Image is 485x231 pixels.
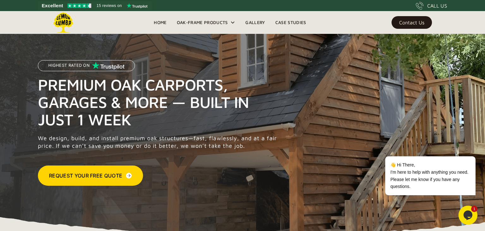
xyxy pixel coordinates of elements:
a: CALL US [416,2,447,9]
a: Request Your Free Quote [38,165,143,186]
div: Request Your Free Quote [49,172,122,179]
a: Home [149,18,171,27]
a: See Lemon Lumba reviews on Trustpilot [38,1,152,10]
div: Oak-Frame Products [172,11,241,34]
a: Contact Us [392,16,432,29]
h1: Premium Oak Carports, Garages & More — Built in Just 1 Week [38,76,280,128]
p: Highest Rated on [48,63,90,68]
a: Case Studies [270,18,311,27]
iframe: chat widget [365,128,479,203]
div: CALL US [427,2,447,9]
p: We design, build, and install premium oak structures—fast, flawlessly, and at a fair price. If we... [38,134,280,150]
div: Contact Us [399,20,424,25]
span: 15 reviews on [97,2,122,9]
a: Highest Rated on [38,60,135,76]
img: Trustpilot 4.5 stars [68,3,91,8]
iframe: chat widget [458,206,479,225]
div: Oak-Frame Products [177,19,228,26]
a: Gallery [240,18,270,27]
img: Trustpilot logo [127,3,147,8]
span: Excellent [42,2,63,9]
